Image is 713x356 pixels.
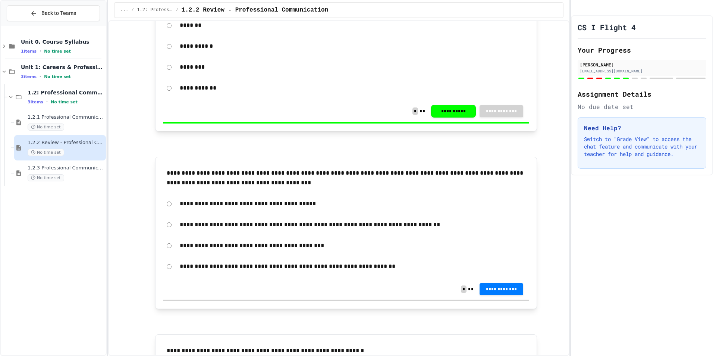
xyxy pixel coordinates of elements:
[584,124,700,132] h3: Need Help?
[28,174,64,181] span: No time set
[578,22,636,32] h1: CS I Flight 4
[578,45,706,55] h2: Your Progress
[28,89,104,96] span: 1.2: Professional Communication
[40,48,41,54] span: •
[580,68,704,74] div: [EMAIL_ADDRESS][DOMAIN_NAME]
[137,7,173,13] span: 1.2: Professional Communication
[28,124,64,131] span: No time set
[51,100,78,104] span: No time set
[578,102,706,111] div: No due date set
[40,74,41,79] span: •
[578,89,706,99] h2: Assignment Details
[120,7,129,13] span: ...
[28,114,104,121] span: 1.2.1 Professional Communication
[7,5,100,21] button: Back to Teams
[131,7,134,13] span: /
[46,99,48,105] span: •
[21,64,104,71] span: Unit 1: Careers & Professionalism
[28,140,104,146] span: 1.2.2 Review - Professional Communication
[41,9,76,17] span: Back to Teams
[28,165,104,171] span: 1.2.3 Professional Communication Challenge
[28,149,64,156] span: No time set
[28,100,43,104] span: 3 items
[580,61,704,68] div: [PERSON_NAME]
[182,6,329,15] span: 1.2.2 Review - Professional Communication
[44,74,71,79] span: No time set
[584,135,700,158] p: Switch to "Grade View" to access the chat feature and communicate with your teacher for help and ...
[21,74,37,79] span: 3 items
[44,49,71,54] span: No time set
[21,38,104,45] span: Unit 0. Course Syllabus
[21,49,37,54] span: 1 items
[176,7,178,13] span: /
